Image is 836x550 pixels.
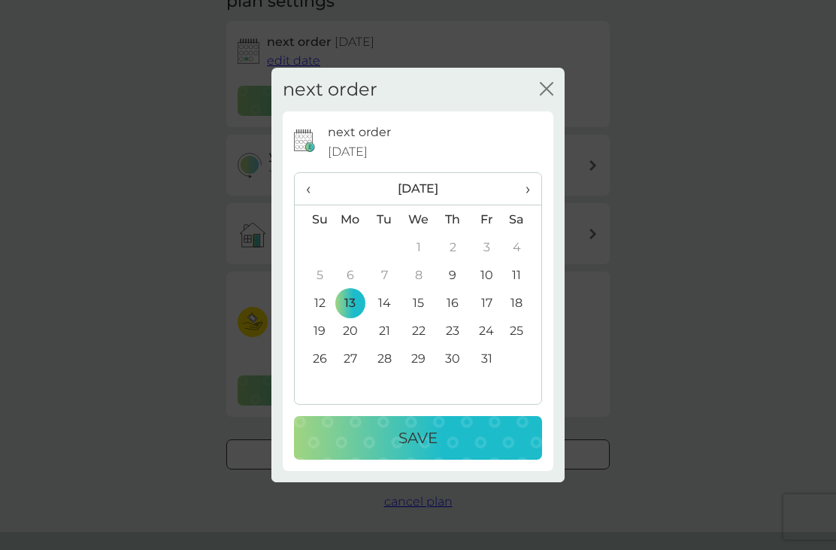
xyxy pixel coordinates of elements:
[295,289,333,317] td: 12
[470,289,504,317] td: 17
[368,205,401,234] th: Tu
[436,345,470,372] td: 30
[515,173,530,205] span: ›
[504,317,541,345] td: 25
[436,317,470,345] td: 23
[436,233,470,261] td: 2
[295,205,333,234] th: Su
[306,173,322,205] span: ‹
[470,317,504,345] td: 24
[295,317,333,345] td: 19
[368,261,401,289] td: 7
[294,416,542,460] button: Save
[333,289,368,317] td: 13
[333,345,368,372] td: 27
[333,261,368,289] td: 6
[504,205,541,234] th: Sa
[470,345,504,372] td: 31
[295,261,333,289] td: 5
[504,261,541,289] td: 11
[333,317,368,345] td: 20
[283,79,377,101] h2: next order
[398,426,438,450] p: Save
[436,261,470,289] td: 9
[333,205,368,234] th: Mo
[540,82,553,98] button: close
[401,345,436,372] td: 29
[368,317,401,345] td: 21
[504,233,541,261] td: 4
[470,205,504,234] th: Fr
[401,317,436,345] td: 22
[328,142,368,162] span: [DATE]
[504,289,541,317] td: 18
[401,261,436,289] td: 8
[368,289,401,317] td: 14
[295,345,333,372] td: 26
[436,289,470,317] td: 16
[436,205,470,234] th: Th
[401,289,436,317] td: 15
[328,123,391,142] p: next order
[470,261,504,289] td: 10
[368,345,401,372] td: 28
[401,233,436,261] td: 1
[333,173,504,205] th: [DATE]
[401,205,436,234] th: We
[470,233,504,261] td: 3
